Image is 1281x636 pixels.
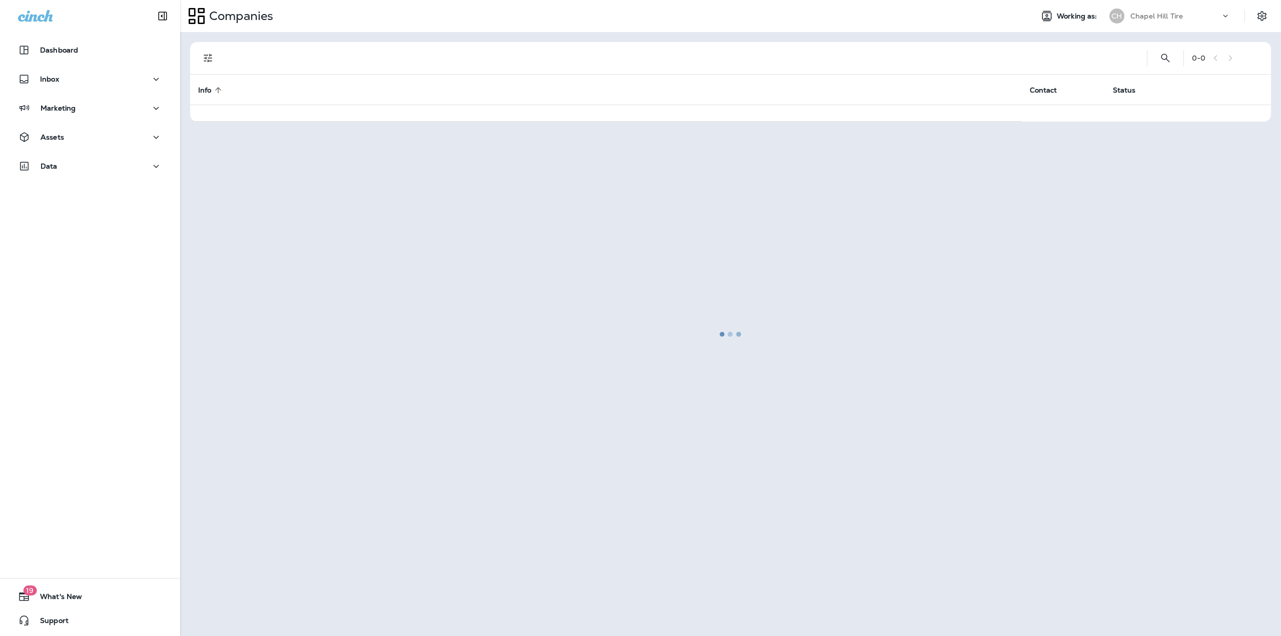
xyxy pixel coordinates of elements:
[41,104,76,112] p: Marketing
[10,127,170,147] button: Assets
[40,75,59,83] p: Inbox
[23,585,37,595] span: 19
[41,162,58,170] p: Data
[10,40,170,60] button: Dashboard
[30,616,69,628] span: Support
[149,6,177,26] button: Collapse Sidebar
[30,592,82,604] span: What's New
[1057,12,1099,21] span: Working as:
[205,9,273,24] p: Companies
[41,133,64,141] p: Assets
[10,98,170,118] button: Marketing
[1130,12,1183,20] p: Chapel Hill Tire
[10,586,170,606] button: 19What's New
[10,69,170,89] button: Inbox
[1109,9,1124,24] div: CH
[10,610,170,630] button: Support
[10,156,170,176] button: Data
[40,46,78,54] p: Dashboard
[1253,7,1271,25] button: Settings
